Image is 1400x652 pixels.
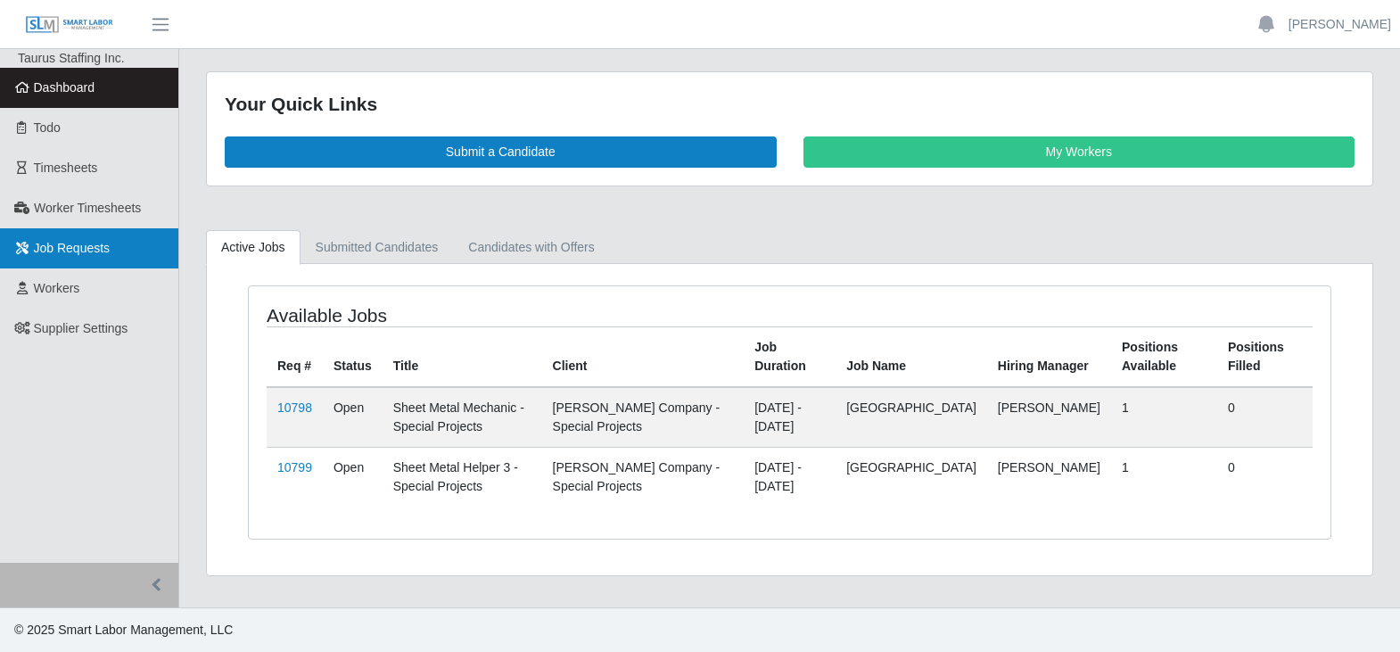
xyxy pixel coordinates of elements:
span: Worker Timesheets [34,201,141,215]
a: My Workers [803,136,1355,168]
td: [DATE] - [DATE] [744,447,836,507]
th: Title [383,326,542,387]
span: Todo [34,120,61,135]
td: [PERSON_NAME] Company - Special Projects [542,387,745,448]
a: Submit a Candidate [225,136,777,168]
span: Taurus Staffing Inc. [18,51,125,65]
a: [PERSON_NAME] [1289,15,1391,34]
td: Sheet Metal Helper 3 - Special Projects [383,447,542,507]
span: Supplier Settings [34,321,128,335]
td: [GEOGRAPHIC_DATA] [836,447,987,507]
td: Sheet Metal Mechanic - Special Projects [383,387,542,448]
td: [PERSON_NAME] [987,387,1111,448]
a: 10798 [277,400,312,415]
a: Candidates with Offers [453,230,609,265]
span: Workers [34,281,80,295]
th: Status [323,326,383,387]
th: Job Duration [744,326,836,387]
td: [DATE] - [DATE] [744,387,836,448]
th: Req # [267,326,323,387]
th: Client [542,326,745,387]
th: Hiring Manager [987,326,1111,387]
a: Submitted Candidates [301,230,454,265]
td: 1 [1111,447,1217,507]
h4: Available Jobs [267,304,687,326]
td: 0 [1217,447,1313,507]
td: Open [323,387,383,448]
th: Job Name [836,326,987,387]
a: 10799 [277,460,312,475]
td: 1 [1111,387,1217,448]
span: Timesheets [34,161,98,175]
td: [PERSON_NAME] [987,447,1111,507]
td: [GEOGRAPHIC_DATA] [836,387,987,448]
span: Dashboard [34,80,95,95]
span: © 2025 Smart Labor Management, LLC [14,623,233,637]
a: Active Jobs [206,230,301,265]
th: Positions Filled [1217,326,1313,387]
td: 0 [1217,387,1313,448]
td: Open [323,447,383,507]
th: Positions Available [1111,326,1217,387]
td: [PERSON_NAME] Company - Special Projects [542,447,745,507]
span: Job Requests [34,241,111,255]
img: SLM Logo [25,15,114,35]
div: Your Quick Links [225,90,1355,119]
